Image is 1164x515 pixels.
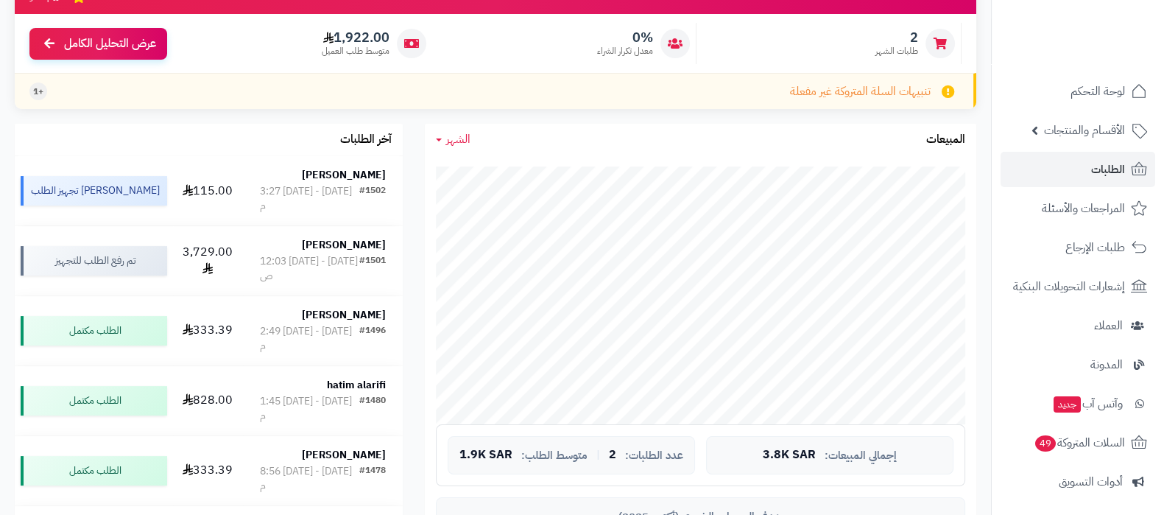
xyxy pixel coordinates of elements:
span: أدوات التسويق [1059,472,1123,492]
span: 2 [875,29,918,46]
div: [DATE] - [DATE] 8:56 م [260,464,359,494]
h3: المبيعات [926,133,965,147]
a: لوحة التحكم [1001,74,1155,109]
td: 333.39 [173,436,243,505]
span: طلبات الشهر [875,45,918,57]
span: متوسط الطلب: [521,449,588,462]
a: الطلبات [1001,152,1155,187]
a: العملاء [1001,308,1155,343]
span: 1,922.00 [322,29,389,46]
a: المراجعات والأسئلة [1001,191,1155,226]
td: 115.00 [173,156,243,225]
div: الطلب مكتمل [21,456,167,486]
span: السلات المتروكة [1034,432,1125,453]
span: متوسط طلب العميل [322,45,389,57]
div: #1496 [359,324,386,354]
span: معدل تكرار الشراء [597,45,653,57]
strong: [PERSON_NAME] [302,447,386,463]
strong: [PERSON_NAME] [302,307,386,323]
span: عدد الطلبات: [625,449,683,462]
span: الشهر [446,130,470,148]
span: المراجعات والأسئلة [1042,198,1125,219]
div: [DATE] - [DATE] 3:27 م [260,184,359,214]
strong: hatim alarifi [327,377,386,393]
span: عرض التحليل الكامل [64,35,156,52]
a: وآتس آبجديد [1001,386,1155,421]
span: لوحة التحكم [1070,81,1125,102]
div: الطلب مكتمل [21,386,167,416]
td: 828.00 [173,366,243,435]
div: [DATE] - [DATE] 12:03 ص [260,254,359,284]
div: #1501 [359,254,386,284]
span: الأقسام والمنتجات [1044,120,1125,141]
span: وآتس آب [1052,393,1123,414]
strong: [PERSON_NAME] [302,167,386,183]
td: 3,729.00 [173,226,243,295]
a: طلبات الإرجاع [1001,230,1155,265]
a: عرض التحليل الكامل [29,28,167,60]
span: إشعارات التحويلات البنكية [1013,276,1125,297]
a: أدوات التسويق [1001,464,1155,500]
td: 333.39 [173,296,243,365]
span: 1.9K SAR [459,449,512,462]
span: طلبات الإرجاع [1065,237,1125,258]
a: المدونة [1001,347,1155,382]
span: جديد [1054,396,1081,413]
span: 49 [1035,435,1057,452]
span: 3.8K SAR [763,449,816,462]
div: الطلب مكتمل [21,316,167,346]
span: تنبيهات السلة المتروكة غير مفعلة [790,83,931,100]
strong: [PERSON_NAME] [302,237,386,253]
a: السلات المتروكة49 [1001,425,1155,460]
div: #1478 [359,464,386,494]
div: #1502 [359,184,386,214]
h3: آخر الطلبات [340,133,392,147]
span: إجمالي المبيعات: [825,449,897,462]
span: المدونة [1090,354,1123,375]
span: 0% [597,29,653,46]
div: [PERSON_NAME] تجهيز الطلب [21,176,167,206]
span: | [596,449,600,460]
a: إشعارات التحويلات البنكية [1001,269,1155,304]
span: الطلبات [1091,159,1125,180]
img: logo-2.png [1064,34,1150,65]
div: [DATE] - [DATE] 1:45 م [260,394,359,424]
div: تم رفع الطلب للتجهيز [21,246,167,276]
a: الشهر [436,131,470,148]
span: +1 [33,85,43,98]
div: [DATE] - [DATE] 2:49 م [260,324,359,354]
span: العملاء [1094,315,1123,336]
div: #1480 [359,394,386,424]
span: 2 [609,449,616,462]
